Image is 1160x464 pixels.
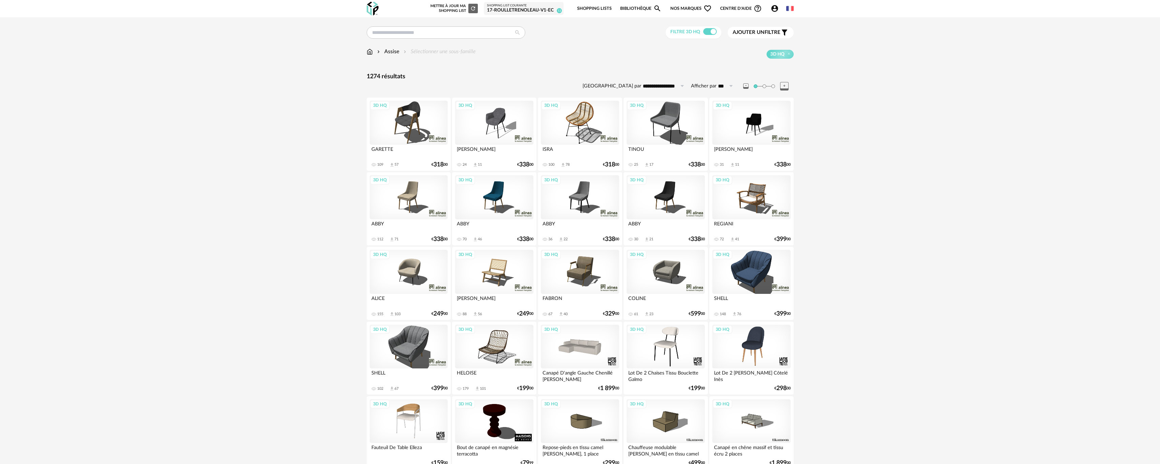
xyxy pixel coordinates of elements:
span: Download icon [389,311,394,317]
div: 3D HQ [627,101,647,110]
span: 249 [519,311,529,316]
div: 3D HQ [370,176,390,184]
div: ABBY [370,219,448,233]
span: Download icon [644,237,649,242]
span: Download icon [389,162,394,167]
div: 3D HQ [713,176,732,184]
span: 199 [691,386,701,391]
span: 298 [776,386,787,391]
a: 3D HQ SHELL 102 Download icon 67 €39900 [367,322,451,395]
span: Refresh icon [470,6,476,10]
div: 3D HQ [541,101,561,110]
span: Heart Outline icon [704,4,712,13]
div: 17-ROULLETRENOLEAU-V1-EC [487,7,561,14]
span: Download icon [644,162,649,167]
div: € 00 [603,311,619,316]
div: 71 [394,237,399,242]
span: Download icon [389,386,394,391]
a: 3D HQ ALICE 155 Download icon 103 €24900 [367,247,451,320]
div: 67 [394,386,399,391]
span: 338 [605,237,615,242]
a: 3D HQ [PERSON_NAME] 24 Download icon 11 €33800 [452,98,536,171]
div: 3D HQ [370,250,390,259]
div: € 00 [598,386,619,391]
div: 112 [377,237,383,242]
span: 12 [557,8,562,13]
div: 3D HQ [713,101,732,110]
a: 3D HQ SHELL 148 Download icon 76 €39900 [709,247,793,320]
div: REGIANI [712,219,790,233]
span: Download icon [473,162,478,167]
span: Centre d'aideHelp Circle Outline icon [720,4,762,13]
div: € 00 [517,162,533,167]
span: Download icon [730,162,735,167]
span: Download icon [644,311,649,317]
div: Lot De 2 Chaises Tissu Bouclette Galmo [627,368,705,382]
div: 3D HQ [627,250,647,259]
div: € 00 [517,311,533,316]
div: 102 [377,386,383,391]
div: 3D HQ [713,250,732,259]
span: Nos marques [670,1,712,17]
div: 3D HQ [541,325,561,334]
a: 3D HQ ISRA 100 Download icon 78 €31800 [538,98,622,171]
div: 3D HQ [627,400,647,408]
div: 101 [480,386,486,391]
div: 41 [735,237,739,242]
div: COLINE [627,294,705,307]
a: 3D HQ TINOU 25 Download icon 17 €33800 [624,98,708,171]
span: Download icon [389,237,394,242]
div: Canapé D'angle Gauche Chenillé [PERSON_NAME] [541,368,619,382]
div: 3D HQ [541,400,561,408]
div: 100 [548,162,554,167]
span: Account Circle icon [771,4,779,13]
span: Filter icon [780,28,789,37]
div: Shopping List courante [487,4,561,8]
div: FABRON [541,294,619,307]
a: 3D HQ [PERSON_NAME] 31 Download icon 11 €33800 [709,98,793,171]
span: filtre [733,29,780,36]
div: ABBY [627,219,705,233]
div: € 00 [431,311,448,316]
img: OXP [367,2,379,16]
span: Account Circle icon [771,4,782,13]
span: 338 [691,162,701,167]
div: 21 [649,237,653,242]
div: GARETTE [370,145,448,158]
div: € 00 [774,386,791,391]
div: € 00 [774,311,791,316]
div: € 00 [774,237,791,242]
span: Magnify icon [653,4,662,13]
span: Filtre 3D HQ [670,29,700,34]
span: Download icon [558,311,564,317]
div: [PERSON_NAME] [455,294,533,307]
div: Canapé en chêne massif et tissu écru 2 places [GEOGRAPHIC_DATA] [712,443,790,457]
span: Download icon [473,237,478,242]
div: 109 [377,162,383,167]
span: 318 [433,162,444,167]
div: ALICE [370,294,448,307]
div: 24 [463,162,467,167]
div: 17 [649,162,653,167]
span: Download icon [473,311,478,317]
div: 3D HQ [455,176,475,184]
div: 88 [463,312,467,317]
div: 56 [478,312,482,317]
div: € 00 [431,237,448,242]
a: 3D HQ GARETTE 109 Download icon 57 €31800 [367,98,451,171]
span: 329 [605,311,615,316]
div: 3D HQ [627,176,647,184]
div: € 00 [689,237,705,242]
div: 103 [394,312,401,317]
div: 30 [634,237,638,242]
a: 3D HQ ABBY 36 Download icon 22 €33800 [538,172,622,245]
div: [PERSON_NAME] [712,145,790,158]
span: 318 [605,162,615,167]
div: Mettre à jour ma Shopping List [429,4,478,13]
div: 1274 résultats [367,73,794,81]
span: 399 [776,237,787,242]
img: svg+xml;base64,PHN2ZyB3aWR0aD0iMTYiIGhlaWdodD0iMTciIHZpZXdCb3g9IjAgMCAxNiAxNyIgZmlsbD0ibm9uZSIgeG... [367,48,373,56]
div: Fauteuil De Table Elleza [370,443,448,457]
span: Download icon [730,237,735,242]
div: 3D HQ [713,325,732,334]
